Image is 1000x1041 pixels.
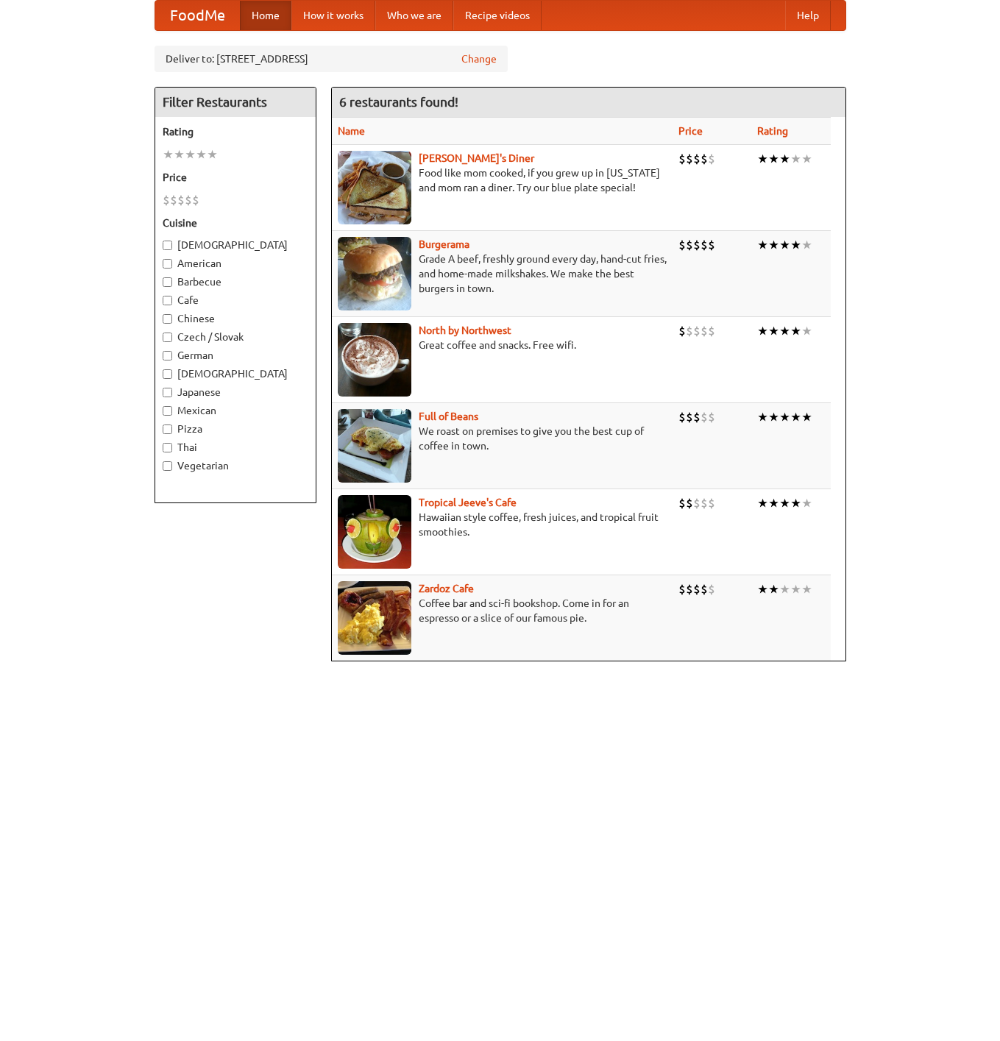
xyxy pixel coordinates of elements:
[338,596,667,625] p: Coffee bar and sci-fi bookshop. Come in for an espresso or a slice of our famous pie.
[163,424,172,434] input: Pizza
[801,495,812,511] li: ★
[779,323,790,339] li: ★
[708,237,715,253] li: $
[338,510,667,539] p: Hawaiian style coffee, fresh juices, and tropical fruit smoothies.
[779,495,790,511] li: ★
[419,238,469,250] a: Burgerama
[240,1,291,30] a: Home
[174,146,185,163] li: ★
[453,1,542,30] a: Recipe videos
[163,311,308,326] label: Chinese
[708,409,715,425] li: $
[338,581,411,655] img: zardoz.jpg
[419,411,478,422] a: Full of Beans
[163,351,172,360] input: German
[163,406,172,416] input: Mexican
[338,338,667,352] p: Great coffee and snacks. Free wifi.
[163,385,308,399] label: Japanese
[155,1,240,30] a: FoodMe
[801,581,812,597] li: ★
[757,323,768,339] li: ★
[163,461,172,471] input: Vegetarian
[163,274,308,289] label: Barbecue
[339,95,458,109] ng-pluralize: 6 restaurants found!
[163,458,308,473] label: Vegetarian
[708,323,715,339] li: $
[686,151,693,167] li: $
[163,440,308,455] label: Thai
[701,409,708,425] li: $
[419,583,474,594] a: Zardoz Cafe
[170,192,177,208] li: $
[708,581,715,597] li: $
[291,1,375,30] a: How it works
[338,166,667,195] p: Food like mom cooked, if you grew up in [US_STATE] and mom ran a diner. Try our blue plate special!
[701,151,708,167] li: $
[779,151,790,167] li: ★
[701,237,708,253] li: $
[338,495,411,569] img: jeeves.jpg
[419,324,511,336] a: North by Northwest
[338,125,365,137] a: Name
[768,495,779,511] li: ★
[768,151,779,167] li: ★
[419,497,517,508] a: Tropical Jeeve's Cafe
[686,237,693,253] li: $
[779,237,790,253] li: ★
[163,124,308,139] h5: Rating
[155,88,316,117] h4: Filter Restaurants
[768,237,779,253] li: ★
[686,323,693,339] li: $
[693,237,701,253] li: $
[163,333,172,342] input: Czech / Slovak
[196,146,207,163] li: ★
[686,409,693,425] li: $
[757,495,768,511] li: ★
[693,581,701,597] li: $
[686,581,693,597] li: $
[678,151,686,167] li: $
[779,409,790,425] li: ★
[207,146,218,163] li: ★
[163,314,172,324] input: Chinese
[419,152,534,164] b: [PERSON_NAME]'s Diner
[163,296,172,305] input: Cafe
[768,323,779,339] li: ★
[163,388,172,397] input: Japanese
[678,581,686,597] li: $
[163,422,308,436] label: Pizza
[163,277,172,287] input: Barbecue
[790,409,801,425] li: ★
[708,495,715,511] li: $
[779,581,790,597] li: ★
[686,495,693,511] li: $
[177,192,185,208] li: $
[163,238,308,252] label: [DEMOGRAPHIC_DATA]
[757,151,768,167] li: ★
[801,151,812,167] li: ★
[375,1,453,30] a: Who we are
[790,581,801,597] li: ★
[163,293,308,308] label: Cafe
[701,495,708,511] li: $
[185,192,192,208] li: $
[757,581,768,597] li: ★
[185,146,196,163] li: ★
[701,323,708,339] li: $
[678,495,686,511] li: $
[701,581,708,597] li: $
[757,125,788,137] a: Rating
[757,237,768,253] li: ★
[163,241,172,250] input: [DEMOGRAPHIC_DATA]
[693,495,701,511] li: $
[790,323,801,339] li: ★
[693,323,701,339] li: $
[708,151,715,167] li: $
[785,1,831,30] a: Help
[801,409,812,425] li: ★
[163,192,170,208] li: $
[461,51,497,66] a: Change
[801,237,812,253] li: ★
